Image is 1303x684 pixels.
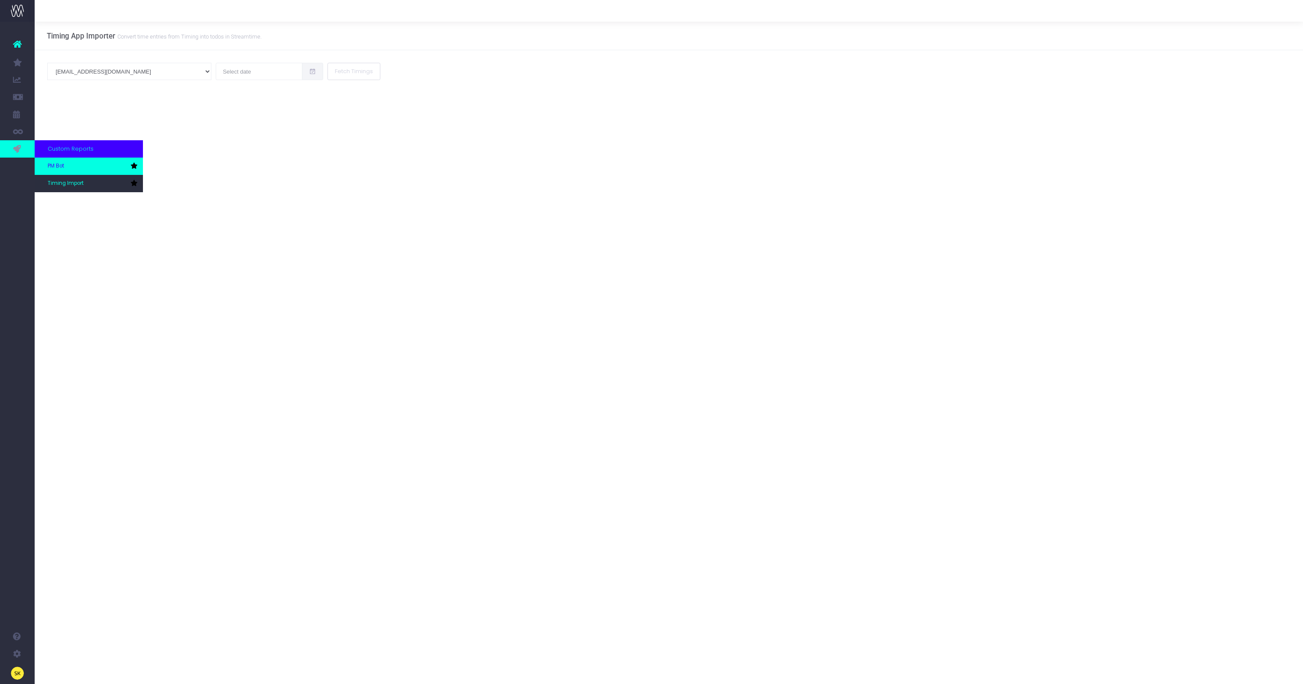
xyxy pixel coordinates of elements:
a: Timing Import [35,175,143,192]
button: Fetch Timings [327,63,380,80]
span: Timing Import [48,180,84,187]
span: PM Bot [48,162,64,170]
a: PM Bot [35,158,143,175]
span: Custom Reports [48,145,94,153]
small: Convert time entries from Timing into todos in Streamtime. [115,32,262,40]
h3: Timing App Importer [47,32,262,40]
img: images/default_profile_image.png [11,667,24,680]
input: Select date [216,63,302,80]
